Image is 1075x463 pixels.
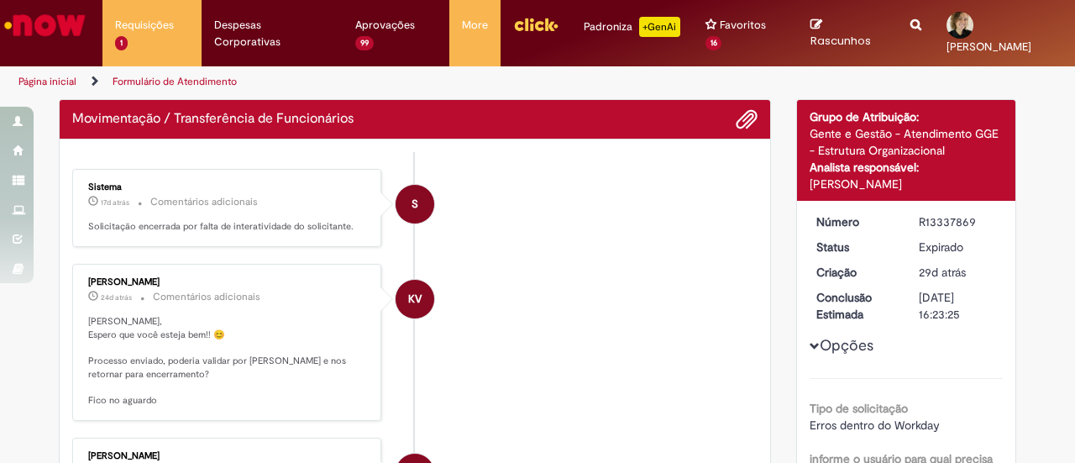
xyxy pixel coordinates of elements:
div: [PERSON_NAME] [810,176,1004,192]
time: 04/08/2025 11:22:58 [101,292,132,303]
span: [PERSON_NAME] [947,39,1031,54]
span: 1 [115,36,128,50]
div: Expirado [919,239,997,255]
span: Aprovações [355,17,415,34]
div: Grupo de Atribuição: [810,108,1004,125]
time: 30/07/2025 14:23:22 [919,265,966,280]
p: [PERSON_NAME], Espero que você esteja bem!! 😊 Processo enviado, poderia validar por [PERSON_NAME]... [88,315,368,408]
div: R13337869 [919,213,997,230]
div: Padroniza [584,17,680,37]
span: 24d atrás [101,292,132,303]
div: 30/07/2025 14:23:22 [919,264,997,281]
a: Rascunhos [810,18,885,49]
span: Erros dentro do Workday [810,418,940,433]
span: S [412,184,418,224]
b: Tipo de solicitação [810,401,908,416]
div: Analista responsável: [810,159,1004,176]
h2: Movimentação / Transferência de Funcionários Histórico de tíquete [72,112,354,127]
span: Rascunhos [810,33,871,49]
ul: Trilhas de página [13,66,704,97]
div: Karine Vieira [396,280,434,318]
img: ServiceNow [2,8,88,42]
span: Favoritos [720,17,766,34]
span: 29d atrás [919,265,966,280]
small: Comentários adicionais [150,195,258,209]
span: 17d atrás [101,197,129,208]
span: Despesas Corporativas [214,17,330,50]
div: Sistema [88,182,368,192]
small: Comentários adicionais [153,290,260,304]
dt: Criação [804,264,907,281]
span: 99 [355,36,374,50]
span: Requisições [115,17,174,34]
dt: Status [804,239,907,255]
dt: Número [804,213,907,230]
div: [PERSON_NAME] [88,451,368,461]
dt: Conclusão Estimada [804,289,907,323]
span: KV [408,279,422,319]
time: 12/08/2025 09:22:58 [101,197,129,208]
span: 16 [705,36,722,50]
div: Gente e Gestão - Atendimento GGE - Estrutura Organizacional [810,125,1004,159]
a: Formulário de Atendimento [113,75,237,88]
img: click_logo_yellow_360x200.png [513,12,558,37]
p: Solicitação encerrada por falta de interatividade do solicitante. [88,220,368,234]
div: [DATE] 16:23:25 [919,289,997,323]
div: [PERSON_NAME] [88,277,368,287]
span: More [462,17,488,34]
a: Página inicial [18,75,76,88]
button: Adicionar anexos [736,108,758,130]
p: +GenAi [639,17,680,37]
div: System [396,185,434,224]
